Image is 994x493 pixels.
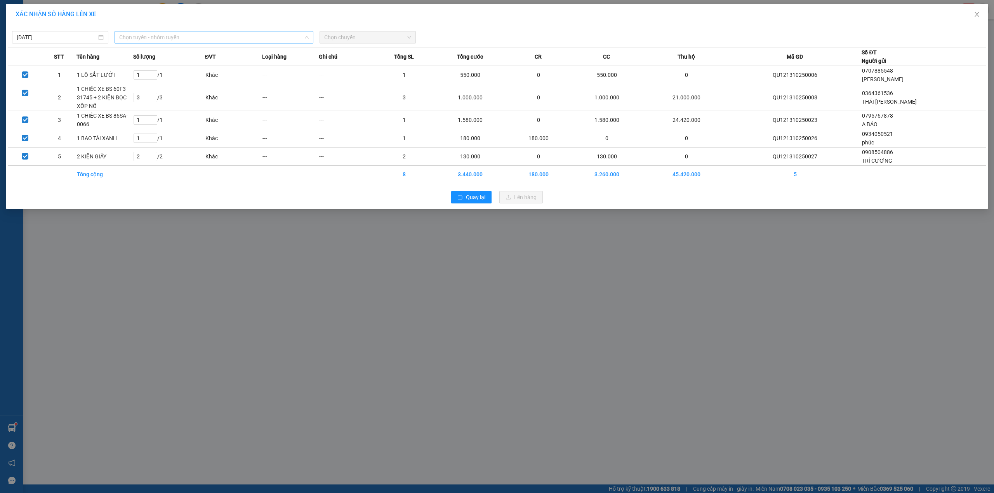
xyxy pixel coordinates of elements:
[319,84,376,111] td: ---
[535,52,542,61] span: CR
[394,52,414,61] span: Tổng SL
[728,129,862,148] td: QU121310250026
[133,52,155,61] span: Số lượng
[262,129,319,148] td: ---
[862,149,893,155] span: 0908504886
[433,66,507,84] td: 550.000
[645,111,729,129] td: 24.420.000
[508,84,569,111] td: 0
[17,33,97,42] input: 13/10/2025
[304,35,309,40] span: down
[508,66,569,84] td: 0
[862,139,874,146] span: phúc
[645,148,729,166] td: 0
[205,52,216,61] span: ĐVT
[862,90,893,96] span: 0364361536
[569,166,644,183] td: 3.260.000
[862,131,893,137] span: 0934050521
[678,52,695,61] span: Thu hộ
[42,111,76,129] td: 3
[76,52,99,61] span: Tên hàng
[508,166,569,183] td: 180.000
[569,148,644,166] td: 130.000
[569,84,644,111] td: 1.000.000
[319,111,376,129] td: ---
[133,111,205,129] td: / 1
[133,148,205,166] td: / 2
[499,191,543,203] button: uploadLên hàng
[76,166,134,183] td: Tổng cộng
[728,166,862,183] td: 5
[862,68,893,74] span: 0707885548
[862,158,892,164] span: TRÍ CƯƠNG
[728,84,862,111] td: QU121310250008
[508,129,569,148] td: 180.000
[262,52,287,61] span: Loại hàng
[862,121,878,127] span: A BẢO
[457,194,463,201] span: rollback
[603,52,610,61] span: CC
[376,111,433,129] td: 1
[262,148,319,166] td: ---
[569,129,644,148] td: 0
[569,111,644,129] td: 1.580.000
[133,129,205,148] td: / 1
[262,84,319,111] td: ---
[205,111,262,129] td: Khác
[376,129,433,148] td: 1
[76,111,134,129] td: 1 CHIẾC XE BS 86SA-0066
[433,111,507,129] td: 1.580.000
[376,84,433,111] td: 3
[205,148,262,166] td: Khác
[319,129,376,148] td: ---
[324,31,411,43] span: Chọn chuyến
[42,66,76,84] td: 1
[376,166,433,183] td: 8
[433,84,507,111] td: 1.000.000
[262,111,319,129] td: ---
[645,129,729,148] td: 0
[508,111,569,129] td: 0
[133,66,205,84] td: / 1
[16,10,96,18] span: XÁC NHẬN SỐ HÀNG LÊN XE
[508,148,569,166] td: 0
[205,84,262,111] td: Khác
[205,66,262,84] td: Khác
[433,148,507,166] td: 130.000
[205,129,262,148] td: Khác
[862,76,904,82] span: [PERSON_NAME]
[974,11,980,17] span: close
[645,166,729,183] td: 45.420.000
[376,148,433,166] td: 2
[76,66,134,84] td: 1 LÔ SẮT LƯỚI
[966,4,988,26] button: Close
[645,84,729,111] td: 21.000.000
[376,66,433,84] td: 1
[319,66,376,84] td: ---
[319,148,376,166] td: ---
[862,99,917,105] span: THÁI [PERSON_NAME]
[76,84,134,111] td: 1 CHIẾC XE BS 60F3-31745 + 2 KIỆN BỌC XỐP NỔ
[319,52,337,61] span: Ghi chú
[728,66,862,84] td: QU121310250006
[119,31,309,43] span: Chọn tuyến - nhóm tuyến
[42,148,76,166] td: 5
[76,148,134,166] td: 2 KIỆN GIẤY
[787,52,803,61] span: Mã GD
[433,166,507,183] td: 3.440.000
[466,193,485,201] span: Quay lại
[457,52,483,61] span: Tổng cước
[728,148,862,166] td: QU121310250027
[54,52,64,61] span: STT
[862,113,893,119] span: 0795767878
[42,129,76,148] td: 4
[262,66,319,84] td: ---
[728,111,862,129] td: QU121310250023
[133,84,205,111] td: / 3
[433,129,507,148] td: 180.000
[862,48,886,65] div: Số ĐT Người gửi
[569,66,644,84] td: 550.000
[645,66,729,84] td: 0
[76,129,134,148] td: 1 BAO TẢI XANH
[451,191,492,203] button: rollbackQuay lại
